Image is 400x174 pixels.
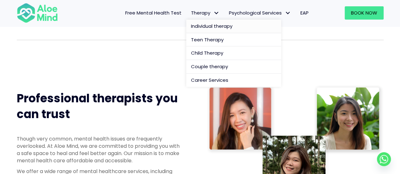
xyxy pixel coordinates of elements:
a: EAP [296,6,313,20]
a: Free Mental Health Test [120,6,186,20]
span: Teen Therapy [191,36,224,43]
a: Whatsapp [377,152,391,166]
a: Couple therapy [186,60,281,74]
span: Child Therapy [191,50,223,56]
span: Therapy: submenu [212,9,221,18]
span: Individual therapy [191,23,232,29]
span: EAP [300,9,309,16]
a: Individual therapy [186,20,281,33]
span: Professional therapists you can trust [17,90,178,122]
a: TherapyTherapy: submenu [186,6,224,20]
a: Child Therapy [186,46,281,60]
span: Free Mental Health Test [125,9,182,16]
a: Psychological ServicesPsychological Services: submenu [224,6,296,20]
a: Career Services [186,74,281,87]
span: Psychological Services [229,9,291,16]
img: Aloe mind Logo [17,3,58,23]
span: Book Now [351,9,377,16]
p: Though very common, mental health issues are frequently overlooked. At Aloe Mind, we are committe... [17,135,181,165]
nav: Menu [66,6,313,20]
span: Psychological Services: submenu [283,9,292,18]
a: Teen Therapy [186,33,281,47]
span: Couple therapy [191,63,228,70]
span: Therapy [191,9,219,16]
a: Book Now [345,6,384,20]
span: Career Services [191,77,228,83]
